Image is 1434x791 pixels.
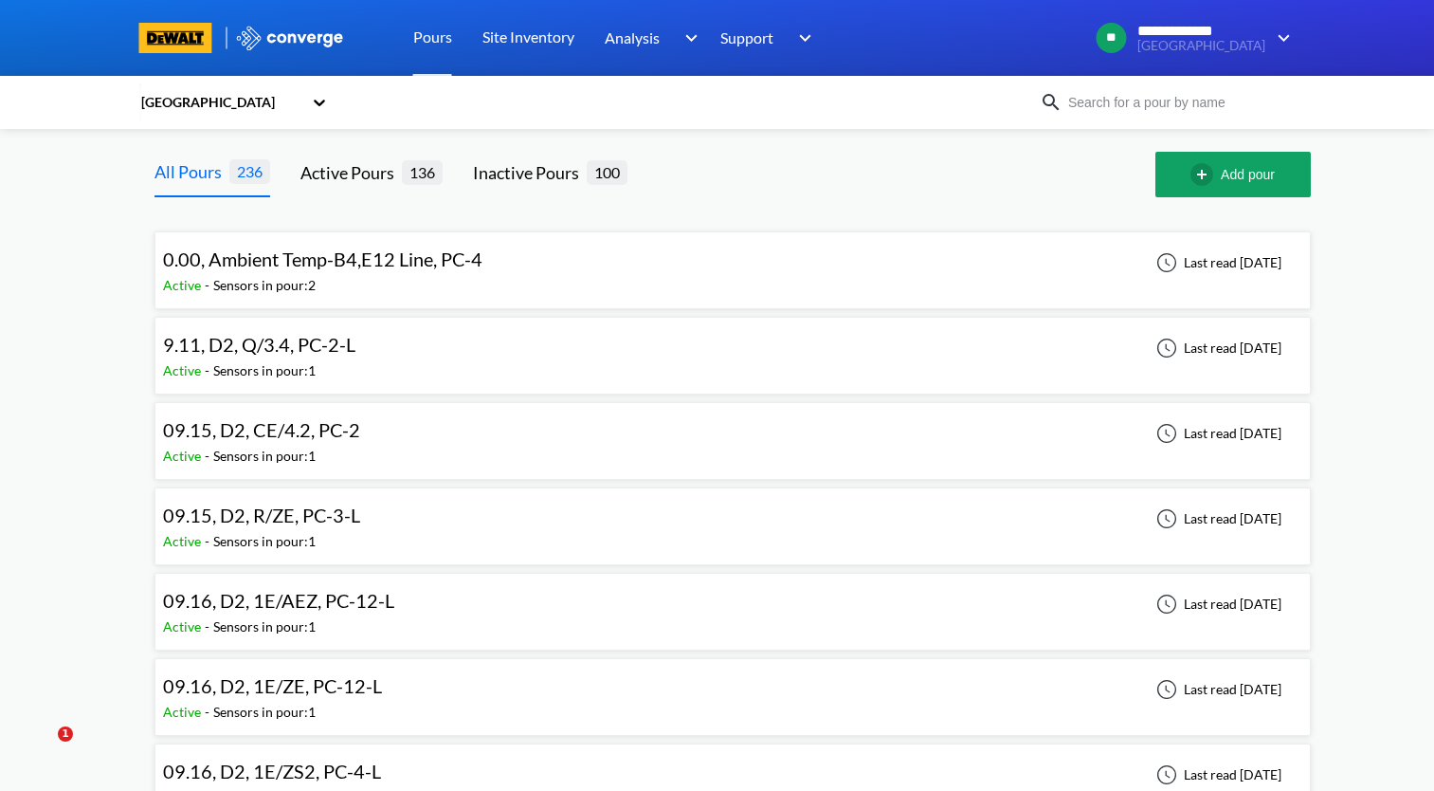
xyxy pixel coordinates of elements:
div: Last read [DATE] [1146,337,1287,359]
span: 09.16, D2, 1E/ZE, PC-12-L [163,674,382,697]
img: icon-search.svg [1040,91,1062,114]
span: 09.15, D2, R/ZE, PC-3-L [163,504,360,526]
a: branding logo [139,23,235,53]
div: Sensors in pour: 1 [213,446,316,467]
span: 9.11, D2, Q/3.4, PC-2-L [163,333,355,356]
span: [GEOGRAPHIC_DATA] [1137,39,1265,53]
span: - [205,704,213,720]
div: Last read [DATE] [1146,593,1287,616]
a: 9.11, D2, Q/3.4, PC-2-LActive-Sensors in pour:1Last read [DATE] [154,339,1311,355]
span: Active [163,448,205,464]
a: 0.00, Ambient Temp-B4,E12 Line, PC-4Active-Sensors in pour:2Last read [DATE] [154,253,1311,269]
a: 09.15, D2, CE/4.2, PC-2Active-Sensors in pour:1Last read [DATE] [154,424,1311,440]
div: All Pours [154,158,229,185]
span: Support [720,26,773,49]
div: Sensors in pour: 2 [213,275,316,296]
div: Sensors in pour: 1 [213,360,316,381]
span: - [205,448,213,464]
span: - [205,533,213,549]
span: 100 [587,160,627,184]
span: Active [163,362,205,378]
div: Last read [DATE] [1146,507,1287,530]
div: Last read [DATE] [1146,678,1287,701]
span: Active [163,277,205,293]
img: downArrow.svg [673,27,703,49]
span: Active [163,533,205,549]
img: add-circle-outline.svg [1190,163,1221,186]
span: Active [163,618,205,635]
div: Last read [DATE] [1146,422,1287,445]
div: [GEOGRAPHIC_DATA] [139,92,302,113]
span: 1 [58,727,73,742]
a: 09.16, D2, 1E/ZE, PC-12-LActive-Sensors in pour:1Last read [DATE] [154,680,1311,696]
input: Search for a pour by name [1062,92,1292,113]
span: 09.16, D2, 1E/AEZ, PC-12-L [163,589,394,612]
a: 09.16, D2, 1E/ZS2, PC-4-LActive-Sensors in pour:1Last read [DATE] [154,765,1311,782]
button: Add pour [1155,152,1311,197]
div: Last read [DATE] [1146,763,1287,786]
a: 09.15, D2, R/ZE, PC-3-LActive-Sensors in pour:1Last read [DATE] [154,509,1311,525]
img: downArrow.svg [787,27,817,49]
img: logo_ewhite.svg [235,26,345,50]
div: Active Pours [300,159,402,186]
span: Active [163,704,205,720]
a: 09.16, D2, 1E/AEZ, PC-12-LActive-Sensors in pour:1Last read [DATE] [154,595,1311,611]
div: Sensors in pour: 1 [213,616,316,637]
span: - [205,277,213,293]
img: downArrow.svg [1265,27,1296,49]
div: Inactive Pours [473,159,587,186]
span: Analysis [605,26,660,49]
div: Sensors in pour: 1 [213,531,316,552]
iframe: Intercom live chat [19,727,64,772]
div: Sensors in pour: 1 [213,702,316,723]
span: 0.00, Ambient Temp-B4,E12 Line, PC-4 [163,248,482,270]
span: - [205,362,213,378]
div: Last read [DATE] [1146,251,1287,274]
span: 136 [402,160,443,184]
img: branding logo [139,23,212,53]
span: 236 [229,159,270,183]
span: 09.16, D2, 1E/ZS2, PC-4-L [163,760,381,782]
span: 09.15, D2, CE/4.2, PC-2 [163,418,360,441]
span: - [205,618,213,635]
